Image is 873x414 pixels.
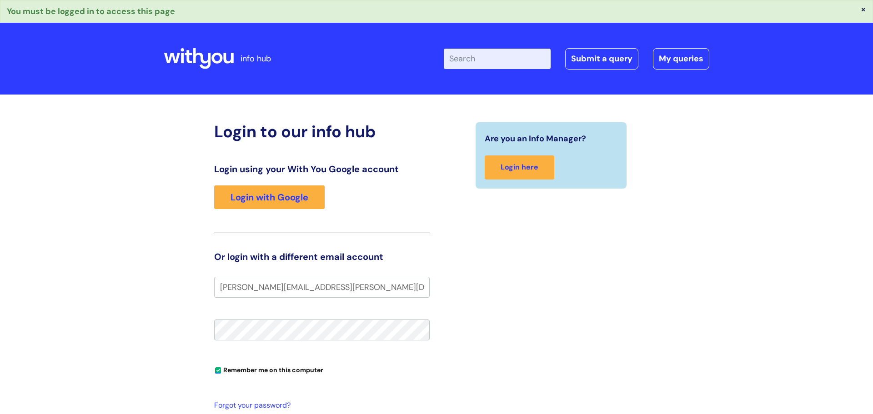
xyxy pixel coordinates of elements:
[215,368,221,374] input: Remember me on this computer
[485,155,554,180] a: Login here
[214,364,323,374] label: Remember me on this computer
[214,251,430,262] h3: Or login with a different email account
[241,51,271,66] p: info hub
[214,164,430,175] h3: Login using your With You Google account
[861,5,866,13] button: ×
[214,122,430,141] h2: Login to our info hub
[444,49,551,69] input: Search
[653,48,709,69] a: My queries
[214,399,425,412] a: Forgot your password?
[214,277,430,298] input: Your e-mail address
[485,131,586,146] span: Are you an Info Manager?
[214,185,325,209] a: Login with Google
[214,362,430,377] div: You can uncheck this option if you're logging in from a shared device
[565,48,638,69] a: Submit a query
